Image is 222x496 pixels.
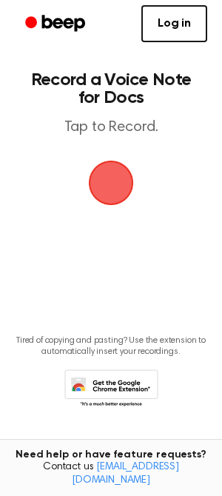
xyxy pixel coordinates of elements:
[89,161,133,205] button: Beep Logo
[72,462,179,486] a: [EMAIL_ADDRESS][DOMAIN_NAME]
[12,335,210,358] p: Tired of copying and pasting? Use the extension to automatically insert your recordings.
[9,461,213,487] span: Contact us
[15,10,98,38] a: Beep
[27,71,195,107] h1: Record a Voice Note for Docs
[141,5,207,42] a: Log in
[27,118,195,137] p: Tap to Record.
